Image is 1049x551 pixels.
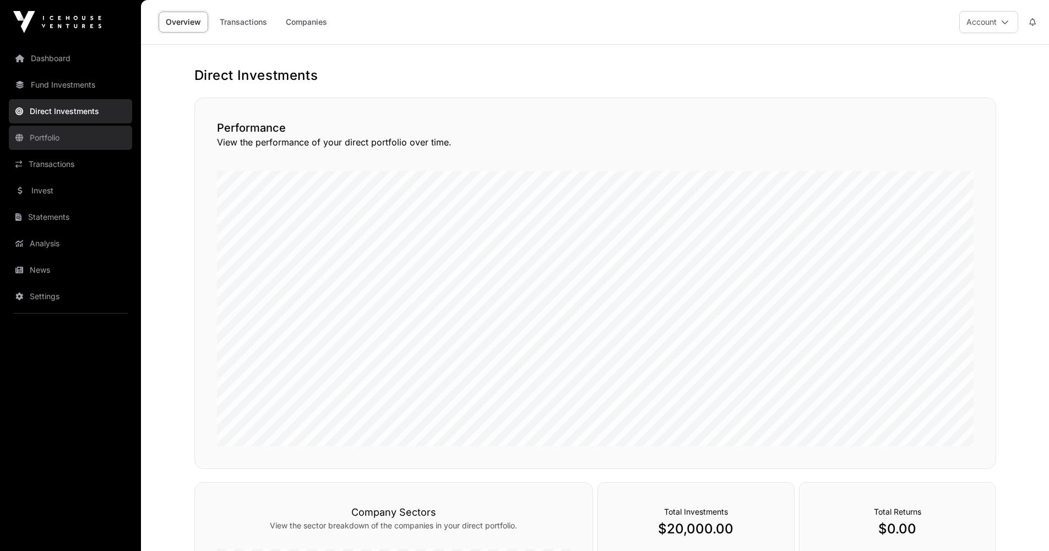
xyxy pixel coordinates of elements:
[213,12,274,33] a: Transactions
[822,520,974,538] p: $0.00
[620,520,772,538] p: $20,000.00
[194,67,996,84] h1: Direct Investments
[9,152,132,176] a: Transactions
[874,507,921,516] span: Total Returns
[9,205,132,229] a: Statements
[9,284,132,309] a: Settings
[9,126,132,150] a: Portfolio
[9,99,132,123] a: Direct Investments
[217,505,570,520] h3: Company Sectors
[13,11,101,33] img: Icehouse Ventures Logo
[9,179,132,203] a: Invest
[217,520,570,531] p: View the sector breakdown of the companies in your direct portfolio.
[959,11,1018,33] button: Account
[217,136,974,149] p: View the performance of your direct portfolio over time.
[9,258,132,282] a: News
[9,231,132,256] a: Analysis
[994,498,1049,551] iframe: Chat Widget
[9,73,132,97] a: Fund Investments
[9,46,132,71] a: Dashboard
[279,12,334,33] a: Companies
[217,120,974,136] h2: Performance
[159,12,208,33] a: Overview
[664,507,728,516] span: Total Investments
